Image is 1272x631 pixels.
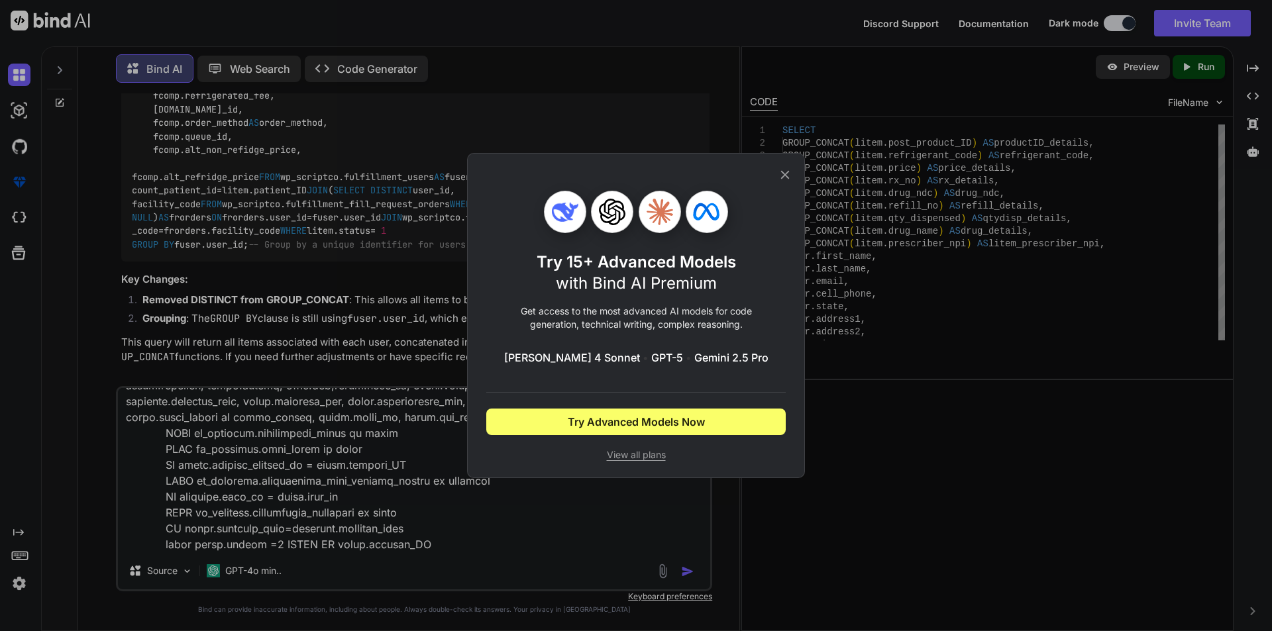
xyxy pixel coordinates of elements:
[486,305,786,331] p: Get access to the most advanced AI models for code generation, technical writing, complex reasoning.
[537,252,736,294] h1: Try 15+ Advanced Models
[486,448,786,461] span: View all plans
[651,350,683,365] span: GPT-5
[504,350,640,365] span: [PERSON_NAME] 4 Sonnet
[556,273,717,293] span: with Bind AI Premium
[486,409,786,435] button: Try Advanced Models Now
[552,199,578,225] img: Deepseek
[643,350,649,365] span: •
[568,414,705,430] span: Try Advanced Models Now
[694,350,768,365] span: Gemini 2.5 Pro
[686,350,692,365] span: •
